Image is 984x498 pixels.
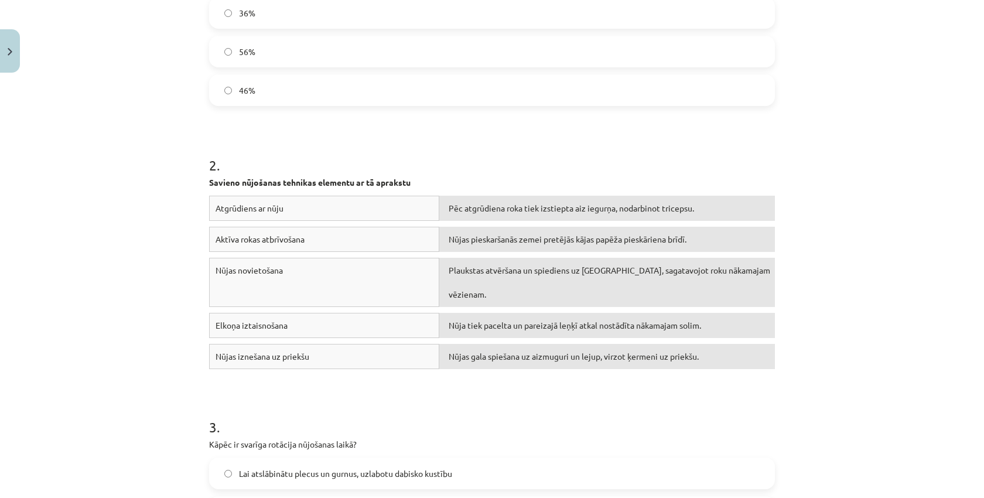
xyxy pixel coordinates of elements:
span: Atgrūdiens ar nūju [216,203,283,213]
span: Nūjas gala spiešana uz aizmuguri un lejup, virzot ķermeni uz priekšu. [449,351,699,361]
span: Lai atslābinātu plecus un gurnus, uzlabotu dabisko kustību [239,468,452,480]
input: 36% [224,9,232,17]
input: 56% [224,48,232,56]
span: Nūjas pieskaršanās zemei pretējās kājas papēža pieskāriena brīdī. [449,234,686,244]
input: Lai atslābinātu plecus un gurnus, uzlabotu dabisko kustību [224,470,232,477]
span: Elkoņa iztaisnošana [216,320,288,330]
input: 46% [224,87,232,94]
span: 36% [239,7,255,19]
span: 46% [239,84,255,97]
img: icon-close-lesson-0947bae3869378f0d4975bcd49f059093ad1ed9edebbc8119c70593378902aed.svg [8,48,12,56]
span: 56% [239,46,255,58]
span: Pēc atgrūdiena roka tiek izstiepta aiz iegurņa, nodarbinot tricepsu. [449,203,694,213]
strong: Savieno nūjošanas tehnikas elementu ar tā aprakstu [209,177,411,187]
h1: 2 . [209,137,775,173]
span: Nūja tiek pacelta un pareizajā leņķī atkal nostādīta nākamajam solim. [449,320,701,330]
h1: 3 . [209,398,775,435]
p: Kāpēc ir svarīga rotācija nūjošanas laikā? [209,438,775,451]
span: Aktīva rokas atbrīvošana [216,234,305,244]
span: Nūjas novietošana [216,265,283,275]
span: Nūjas iznešana uz priekšu [216,351,309,361]
span: Plaukstas atvēršana un spiediens uz [GEOGRAPHIC_DATA], sagatavojot roku nākamajam vēzienam. [449,265,770,299]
